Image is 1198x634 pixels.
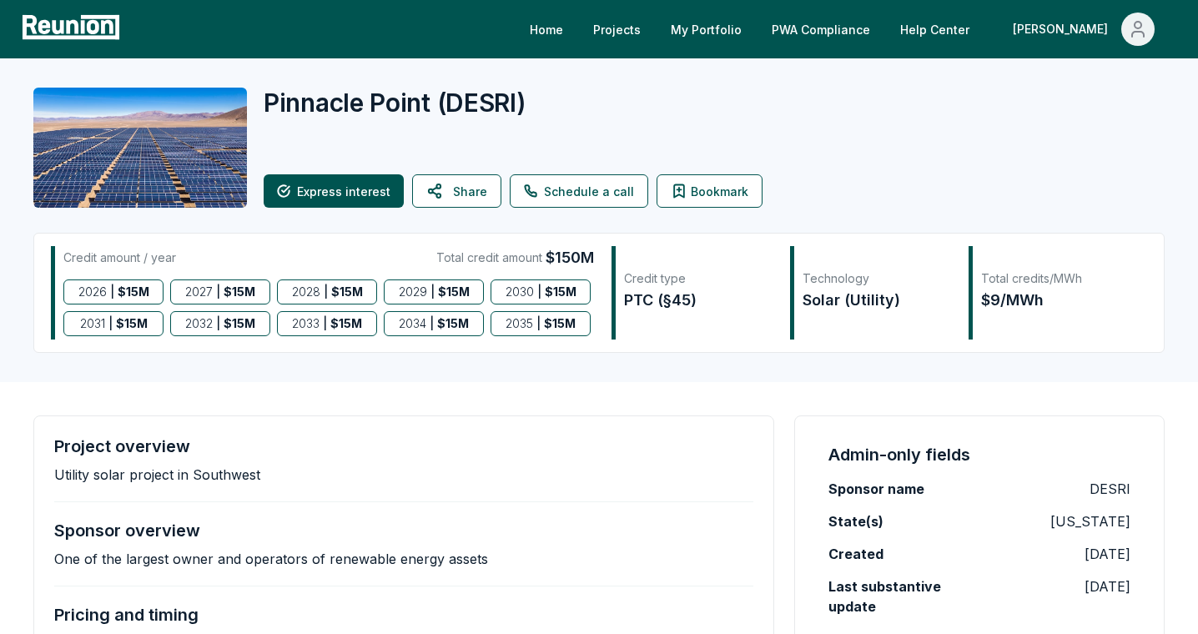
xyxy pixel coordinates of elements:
[430,312,434,335] span: |
[224,280,255,304] span: $ 15M
[80,312,105,335] span: 2031
[803,270,951,287] div: Technology
[436,246,594,269] div: Total credit amount
[33,88,247,208] img: Pinnacle Point
[828,443,970,466] h4: Admin-only fields
[758,13,883,46] a: PWA Compliance
[624,289,773,312] div: PTC (§45)
[185,312,213,335] span: 2032
[292,312,320,335] span: 2033
[657,174,763,208] button: Bookmark
[63,246,176,269] div: Credit amount / year
[516,13,1181,46] nav: Main
[185,280,213,304] span: 2027
[510,174,648,208] a: Schedule a call
[399,280,427,304] span: 2029
[1013,13,1115,46] div: [PERSON_NAME]
[580,13,654,46] a: Projects
[430,280,435,304] span: |
[506,312,533,335] span: 2035
[330,312,362,335] span: $ 15M
[657,13,755,46] a: My Portfolio
[828,479,924,499] label: Sponsor name
[323,312,327,335] span: |
[981,289,1130,312] div: $9/MWh
[981,270,1130,287] div: Total credits/MWh
[537,280,541,304] span: |
[828,511,883,531] label: State(s)
[54,521,200,541] h4: Sponsor overview
[224,312,255,335] span: $ 15M
[544,312,576,335] span: $ 15M
[412,174,501,208] button: Share
[216,312,220,335] span: |
[264,174,404,208] button: Express interest
[331,280,363,304] span: $ 15M
[828,576,979,616] label: Last substantive update
[999,13,1168,46] button: [PERSON_NAME]
[264,88,526,118] h2: Pinnacle Point
[546,246,594,269] span: $150M
[54,551,488,567] p: One of the largest owner and operators of renewable energy assets
[545,280,576,304] span: $ 15M
[536,312,541,335] span: |
[828,544,883,564] label: Created
[506,280,534,304] span: 2030
[292,280,320,304] span: 2028
[1050,511,1130,531] p: [US_STATE]
[399,312,426,335] span: 2034
[116,312,148,335] span: $ 15M
[1085,544,1130,564] p: [DATE]
[803,289,951,312] div: Solar (Utility)
[54,466,260,483] p: Utility solar project in Southwest
[54,605,199,625] h4: Pricing and timing
[78,280,107,304] span: 2026
[1085,576,1130,596] p: [DATE]
[516,13,576,46] a: Home
[887,13,983,46] a: Help Center
[324,280,328,304] span: |
[437,88,526,118] span: ( DESRI )
[108,312,113,335] span: |
[437,312,469,335] span: $ 15M
[438,280,470,304] span: $ 15M
[624,270,773,287] div: Credit type
[216,280,220,304] span: |
[1090,479,1130,499] p: DESRI
[110,280,114,304] span: |
[118,280,149,304] span: $ 15M
[54,436,190,456] h4: Project overview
